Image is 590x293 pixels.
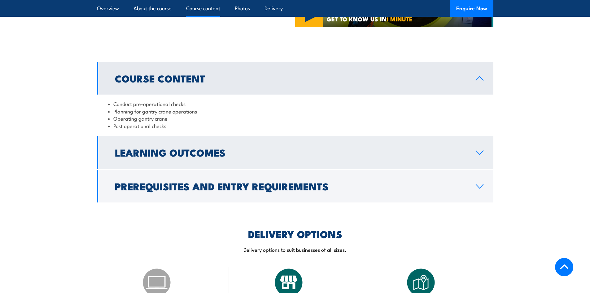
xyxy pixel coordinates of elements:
li: Conduct pre-operational checks [108,100,482,107]
li: Planning for gantry crane operations [108,108,482,115]
li: Post operational checks [108,122,482,129]
a: Learning Outcomes [97,136,493,169]
h2: DELIVERY OPTIONS [248,229,342,238]
li: Operating gantry crane [108,115,482,122]
a: Prerequisites and Entry Requirements [97,170,493,202]
p: Delivery options to suit businesses of all sizes. [97,246,493,253]
strong: 1 MINUTE [387,14,413,23]
li: Performing post-operational checks [190,3,267,17]
h2: Prerequisites and Entry Requirements [115,182,466,190]
h2: Learning Outcomes [115,148,466,157]
h2: Course Content [115,74,466,82]
a: Course Content [97,62,493,95]
span: GET TO KNOW US IN [327,16,413,22]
